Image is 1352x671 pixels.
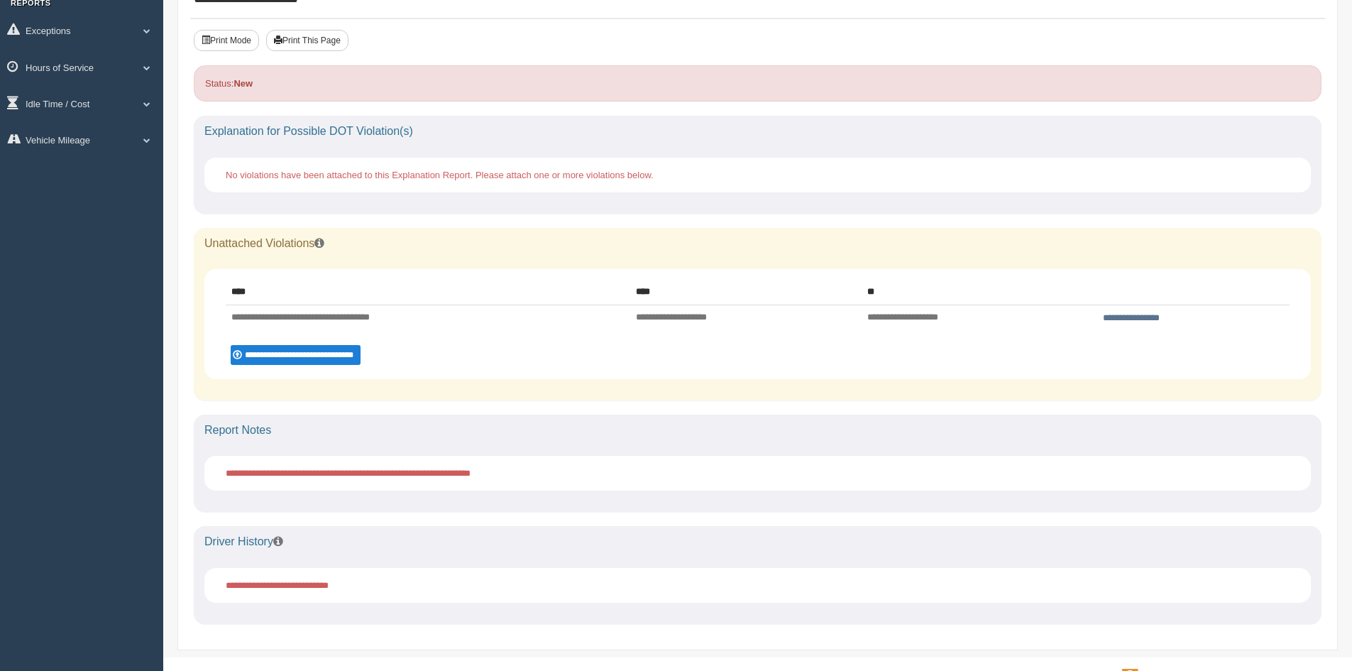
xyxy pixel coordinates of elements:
span: No violations have been attached to this Explanation Report. Please attach one or more violations... [226,170,654,180]
div: Report Notes [194,415,1321,446]
button: Print Mode [194,30,259,51]
div: Driver History [194,526,1321,557]
strong: New [233,78,253,89]
button: Print This Page [266,30,348,51]
div: Explanation for Possible DOT Violation(s) [194,116,1321,147]
div: Unattached Violations [194,228,1321,259]
div: Status: [194,65,1321,102]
